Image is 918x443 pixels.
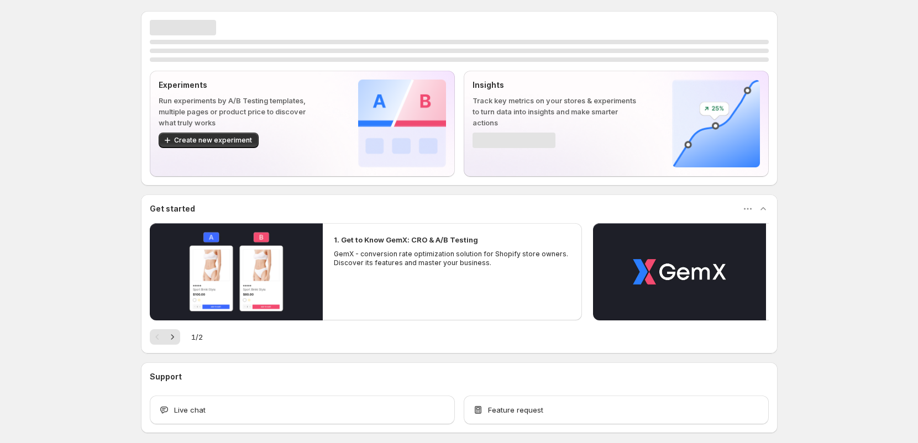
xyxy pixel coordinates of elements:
span: 1 / 2 [191,331,203,342]
button: Play video [150,223,323,320]
p: Insights [473,80,637,91]
h3: Get started [150,203,195,214]
button: Play video [593,223,766,320]
img: Experiments [358,80,446,167]
p: Track key metrics on your stores & experiments to turn data into insights and make smarter actions [473,95,637,128]
h3: Support [150,371,182,382]
h2: 1. Get to Know GemX: CRO & A/B Testing [334,234,478,245]
span: Live chat [174,404,206,415]
button: Next [165,329,180,345]
span: Create new experiment [174,136,252,145]
button: Create new experiment [159,133,259,148]
nav: Pagination [150,329,180,345]
p: Experiments [159,80,323,91]
img: Insights [672,80,760,167]
p: Run experiments by A/B Testing templates, multiple pages or product price to discover what truly ... [159,95,323,128]
p: GemX - conversion rate optimization solution for Shopify store owners. Discover its features and ... [334,250,571,267]
span: Feature request [488,404,543,415]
